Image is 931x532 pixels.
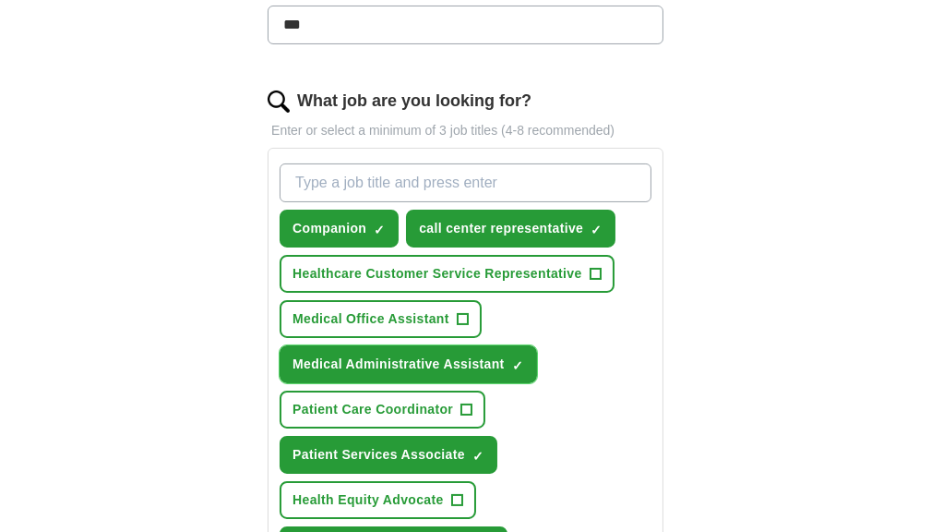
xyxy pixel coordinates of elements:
[268,121,663,140] p: Enter or select a minimum of 3 job titles (4-8 recommended)
[292,445,465,465] span: Patient Services Associate
[280,210,399,248] button: Companion✓
[280,300,482,338] button: Medical Office Assistant
[419,219,583,238] span: call center representative
[268,91,290,113] img: search.png
[280,481,476,519] button: Health Equity Advocate
[280,391,485,429] button: Patient Care Coordinator
[406,210,615,248] button: call center representative✓
[374,223,385,237] span: ✓
[292,490,444,510] span: Health Equity Advocate
[280,255,615,293] button: Healthcare Customer Service Representative
[292,264,582,284] span: Healthcare Customer Service Representative
[292,309,449,329] span: Medical Office Assistant
[591,223,602,237] span: ✓
[292,400,453,419] span: Patient Care Coordinator
[292,355,505,374] span: Medical Administrative Assistant
[297,89,531,114] label: What job are you looking for?
[280,345,537,383] button: Medical Administrative Assistant✓
[292,219,366,238] span: Companion
[472,449,483,464] span: ✓
[280,163,651,202] input: Type a job title and press enter
[280,436,497,474] button: Patient Services Associate✓
[512,358,523,373] span: ✓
